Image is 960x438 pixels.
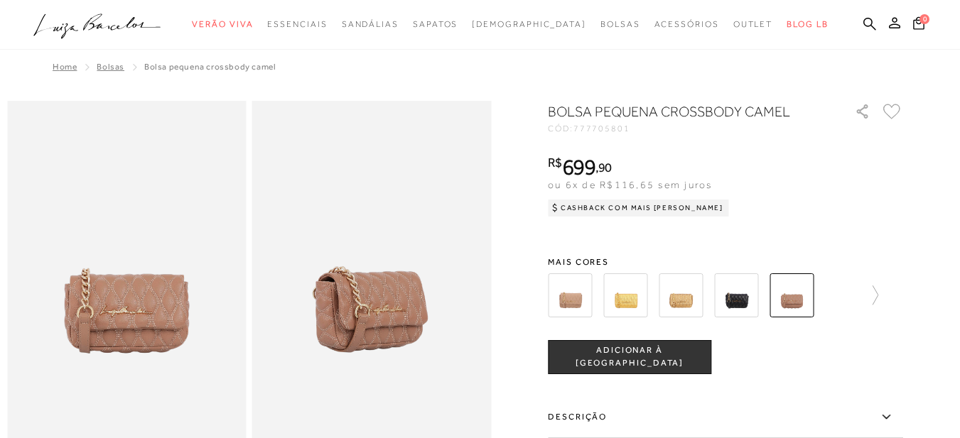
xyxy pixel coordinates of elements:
a: BLOG LB [787,11,828,38]
span: Acessórios [654,19,719,29]
img: BOLSA EM COURO PRETA [714,273,758,317]
span: [DEMOGRAPHIC_DATA] [472,19,586,29]
span: Essenciais [267,19,327,29]
a: categoryNavScreenReaderText [192,11,253,38]
a: categoryNavScreenReaderText [267,11,327,38]
span: BLOG LB [787,19,828,29]
span: 0 [919,14,929,24]
span: ADICIONAR À [GEOGRAPHIC_DATA] [549,344,711,369]
img: Bolsa pequena crossbody camel [770,273,814,317]
span: 90 [598,160,612,175]
a: Bolsas [97,62,124,72]
span: Mais cores [548,258,903,266]
span: Outlet [733,19,773,29]
span: Sandálias [342,19,399,29]
label: Descrição [548,397,903,438]
i: R$ [548,156,562,169]
span: Sapatos [413,19,458,29]
img: BOLSA EM COURO DOURADO COM LOGO METALIZADO LB PEQUENA [603,273,647,317]
button: 0 [909,16,929,35]
a: categoryNavScreenReaderText [413,11,458,38]
img: BOLSA EM COURO OURO VELHO COM LOGO METALIZADO LB PEQUENA [659,273,703,317]
span: Bolsas [600,19,640,29]
a: noSubCategoriesText [472,11,586,38]
span: Verão Viva [192,19,253,29]
span: 699 [562,154,595,180]
span: Bolsa pequena crossbody camel [144,62,276,72]
img: BOLSA EM COURO BEGE COM LOGO METALIZADO LB PEQUENA [548,273,592,317]
a: Home [53,62,77,72]
h1: Bolsa pequena crossbody camel [548,102,814,121]
button: ADICIONAR À [GEOGRAPHIC_DATA] [548,340,711,374]
span: ou 6x de R$116,65 sem juros [548,179,712,190]
a: categoryNavScreenReaderText [600,11,640,38]
a: categoryNavScreenReaderText [342,11,399,38]
span: 777705801 [573,124,630,133]
a: categoryNavScreenReaderText [654,11,719,38]
a: categoryNavScreenReaderText [733,11,773,38]
i: , [595,161,612,174]
div: CÓD: [548,124,832,133]
div: Cashback com Mais [PERSON_NAME] [548,199,729,217]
